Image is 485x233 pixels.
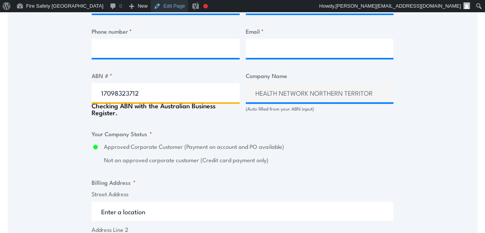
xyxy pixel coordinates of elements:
[92,190,393,199] label: Street Address
[104,142,393,151] label: Approved Corporate Customer (Payment on account and PO available)
[92,102,240,116] div: Checking ABN with the Australian Business Register.
[92,129,152,138] legend: Your Company Status
[92,202,393,221] input: Enter a location
[246,105,394,112] div: (Auto filled from your ABN input)
[92,27,240,36] label: Phone number
[246,71,394,80] label: Company Name
[92,71,240,80] label: ABN #
[104,156,393,165] label: Not an approved corporate customer (Credit card payment only)
[246,27,394,36] label: Email
[203,4,208,8] div: Focus keyphrase not set
[92,178,136,187] legend: Billing Address
[335,3,461,9] span: [PERSON_NAME][EMAIL_ADDRESS][DOMAIN_NAME]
